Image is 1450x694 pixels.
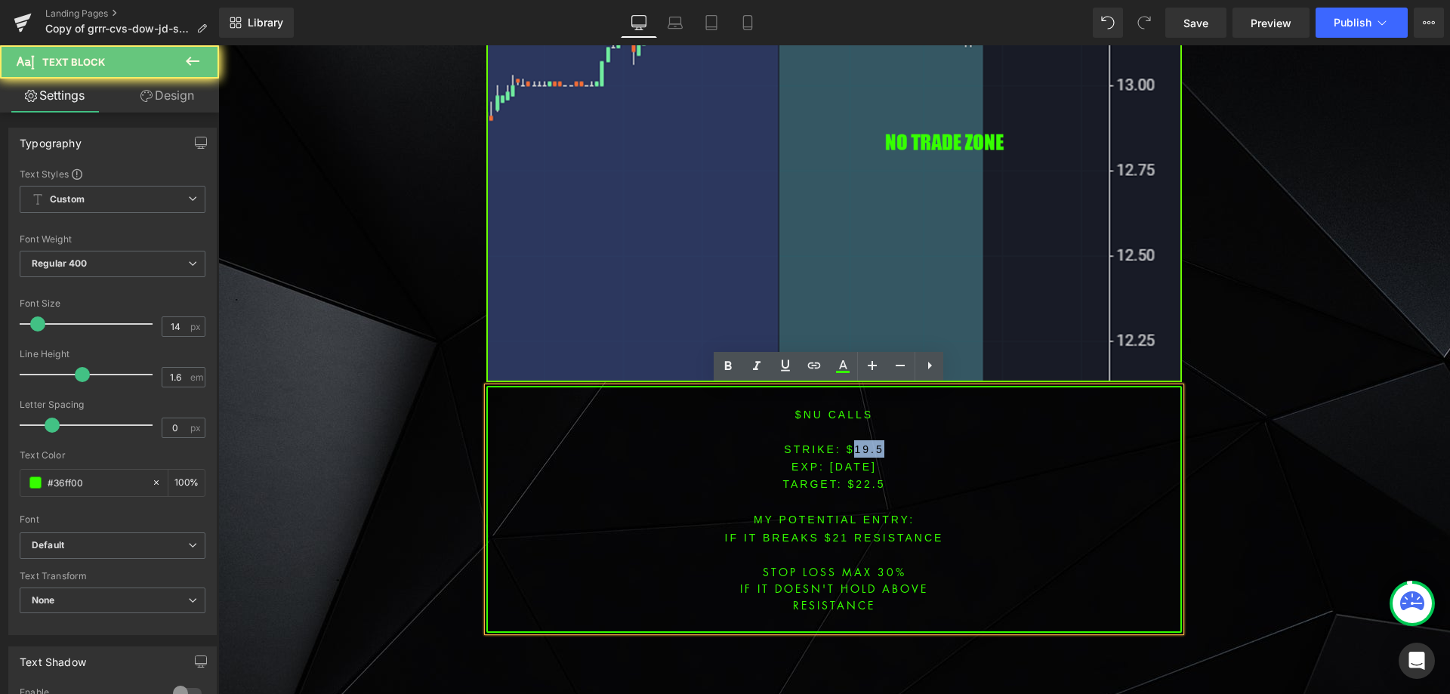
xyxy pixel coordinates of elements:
a: Preview [1232,8,1310,38]
i: Default [32,539,64,552]
font: EXP: [573,415,606,427]
p: resistance [270,551,962,568]
font: $NU CALLS [577,363,655,375]
div: Text Shadow [20,647,86,668]
span: [DATE] [612,415,659,427]
span: Library [248,16,283,29]
span: TARGET: $22.5 [564,433,667,445]
button: Undo [1093,8,1123,38]
a: Design [113,79,222,113]
p: STOP LOSS MAX 30% [270,518,962,535]
div: Font Size [20,298,205,309]
div: Line Height [20,349,205,359]
a: New Library [219,8,294,38]
b: Custom [50,193,85,206]
font: IF IT BREAKS $21 resistance [507,486,726,498]
div: Font [20,514,205,525]
div: Text Styles [20,168,205,180]
b: None [32,594,55,606]
button: More [1414,8,1444,38]
span: px [190,423,203,433]
div: Font Weight [20,234,205,245]
a: Mobile [730,8,766,38]
a: Landing Pages [45,8,219,20]
button: Redo [1129,8,1159,38]
span: Preview [1251,15,1291,31]
div: Typography [20,128,82,150]
div: % [168,470,205,496]
button: Publish [1316,8,1408,38]
span: Text Block [42,56,105,68]
div: Letter Spacing [20,399,205,410]
span: Publish [1334,17,1371,29]
a: Desktop [621,8,657,38]
input: Color [48,474,144,491]
b: Regular 400 [32,258,88,269]
a: Tablet [693,8,730,38]
div: Text Color [20,450,205,461]
span: Copy of grrr-cvs-dow-jd-spy [45,23,190,35]
div: Open Intercom Messenger [1399,643,1435,679]
span: px [190,322,203,332]
p: IF IT DOESN'T HOLD above [270,535,962,551]
span: em [190,372,203,382]
a: Laptop [657,8,693,38]
span: Save [1183,15,1208,31]
div: Text Transform [20,571,205,581]
font: STRIKE: $19.5 [566,398,665,410]
font: MY POTENTIAL ENTRY: [535,468,696,480]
